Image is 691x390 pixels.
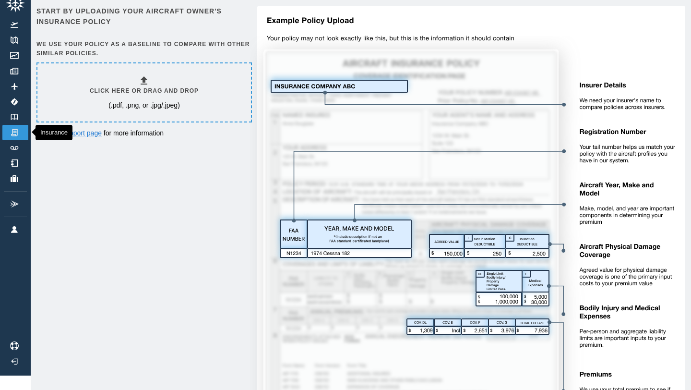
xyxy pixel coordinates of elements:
p: Visit our for more information [36,128,250,138]
h6: Click here or drag and drop [90,86,199,96]
h6: Start by uploading your aircraft owner's insurance policy [36,6,250,27]
h6: We use your policy as a baseline to compare with other similar policies. [36,40,250,58]
p: (.pdf, .png, or .jpg/.jpeg) [108,100,180,110]
a: support page [62,129,102,137]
